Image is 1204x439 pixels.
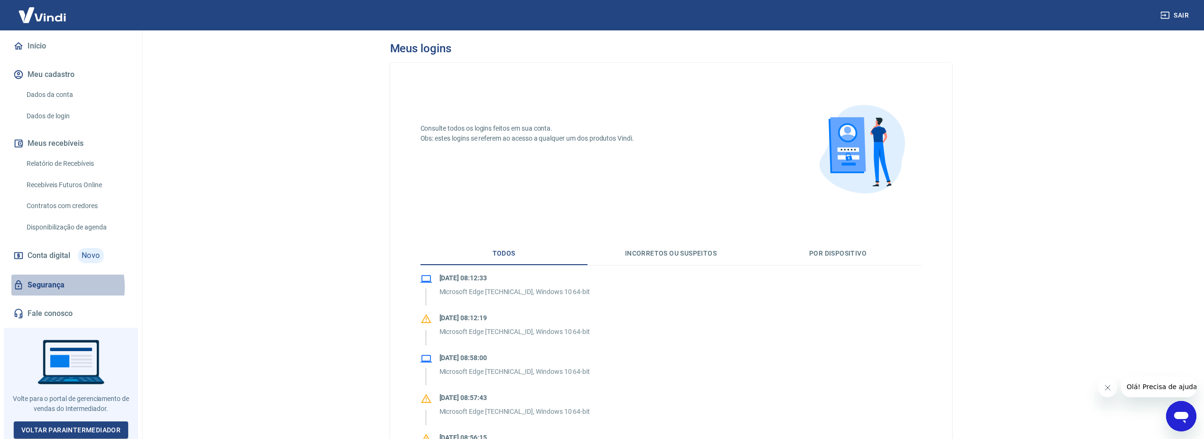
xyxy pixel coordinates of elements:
img: logins.cdfbea16a7fea1d4e4a2.png [803,93,922,212]
p: Microsoft Edge [TECHNICAL_ID], Windows 10 64-bit [439,287,590,297]
button: Por dispositivo [755,242,922,265]
iframe: Mensagem da empresa [1121,376,1196,397]
a: Voltar paraIntermediador [14,421,129,439]
button: Meu cadastro [11,64,131,85]
a: Disponibilização de agenda [23,218,131,237]
p: [DATE] 08:12:33 [439,273,590,283]
button: Sair [1158,7,1193,24]
span: Novo [78,248,104,263]
iframe: Fechar mensagem [1098,378,1117,397]
span: Conta digital [28,249,70,262]
button: Meus recebíveis [11,133,131,154]
span: Olá! Precisa de ajuda? [6,7,80,14]
p: [DATE] 08:12:19 [439,313,590,323]
p: [DATE] 08:57:43 [439,393,590,403]
a: Início [11,36,131,57]
a: Relatório de Recebíveis [23,154,131,173]
a: Dados da conta [23,85,131,105]
iframe: Botão para abrir a janela de mensagens [1166,401,1196,431]
button: Incorretos ou suspeitos [588,242,755,265]
p: [DATE] 08:58:00 [439,353,590,363]
h3: Meus logins [390,42,451,55]
a: Fale conosco [11,303,131,324]
a: Segurança [11,275,131,296]
a: Contratos com credores [23,196,131,216]
p: Microsoft Edge [TECHNICAL_ID], Windows 10 64-bit [439,407,590,417]
a: Recebíveis Futuros Online [23,175,131,195]
p: Microsoft Edge [TECHNICAL_ID], Windows 10 64-bit [439,367,590,377]
p: Consulte todos os logins feitos em sua conta. Obs: estes logins se referem ao acesso a qualquer u... [420,124,634,143]
a: Dados de login [23,106,131,126]
button: Todos [420,242,588,265]
img: Vindi [11,0,73,29]
a: Conta digitalNovo [11,244,131,267]
p: Microsoft Edge [TECHNICAL_ID], Windows 10 64-bit [439,327,590,337]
